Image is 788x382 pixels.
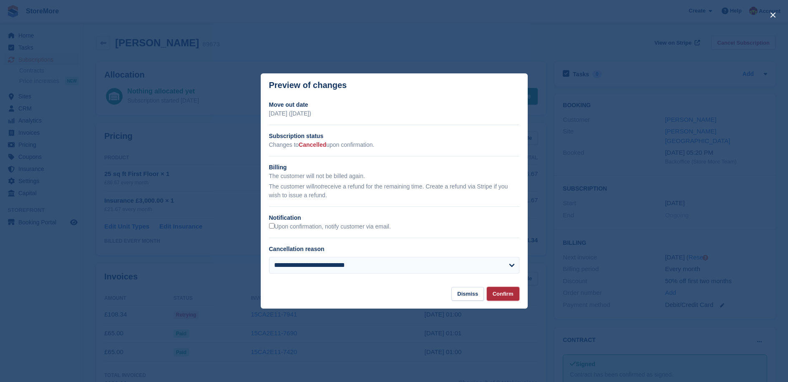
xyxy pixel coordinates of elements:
span: Cancelled [299,141,326,148]
p: Changes to upon confirmation. [269,141,519,149]
p: The customer will receive a refund for the remaining time. Create a refund via Stripe if you wish... [269,182,519,200]
button: Dismiss [451,287,484,301]
h2: Subscription status [269,132,519,141]
p: [DATE] ([DATE]) [269,109,519,118]
label: Upon confirmation, notify customer via email. [269,223,391,231]
h2: Billing [269,163,519,172]
em: not [314,183,322,190]
button: Confirm [487,287,519,301]
p: Preview of changes [269,80,347,90]
h2: Move out date [269,101,519,109]
label: Cancellation reason [269,246,325,252]
h2: Notification [269,214,519,222]
p: The customer will not be billed again. [269,172,519,181]
button: close [766,8,780,22]
input: Upon confirmation, notify customer via email. [269,223,274,229]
